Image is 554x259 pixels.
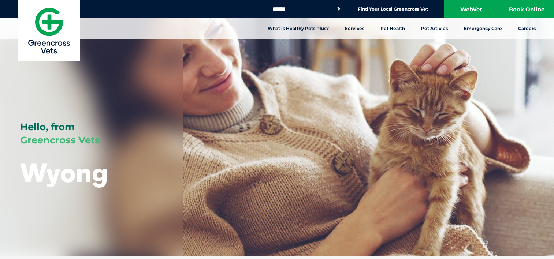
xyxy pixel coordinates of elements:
a: What is Healthy Pets Plus? [260,18,337,39]
span: Hello, from [20,121,75,133]
h1: Wyong [20,158,108,187]
a: Find Your Local Greencross Vet [358,6,428,12]
a: Pet Health [372,18,413,39]
span: Greencross Vets [20,134,100,146]
a: Emergency Care [456,18,510,39]
a: Pet Articles [413,18,456,39]
a: Careers [510,18,544,39]
button: Search [335,5,342,12]
a: Services [337,18,372,39]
